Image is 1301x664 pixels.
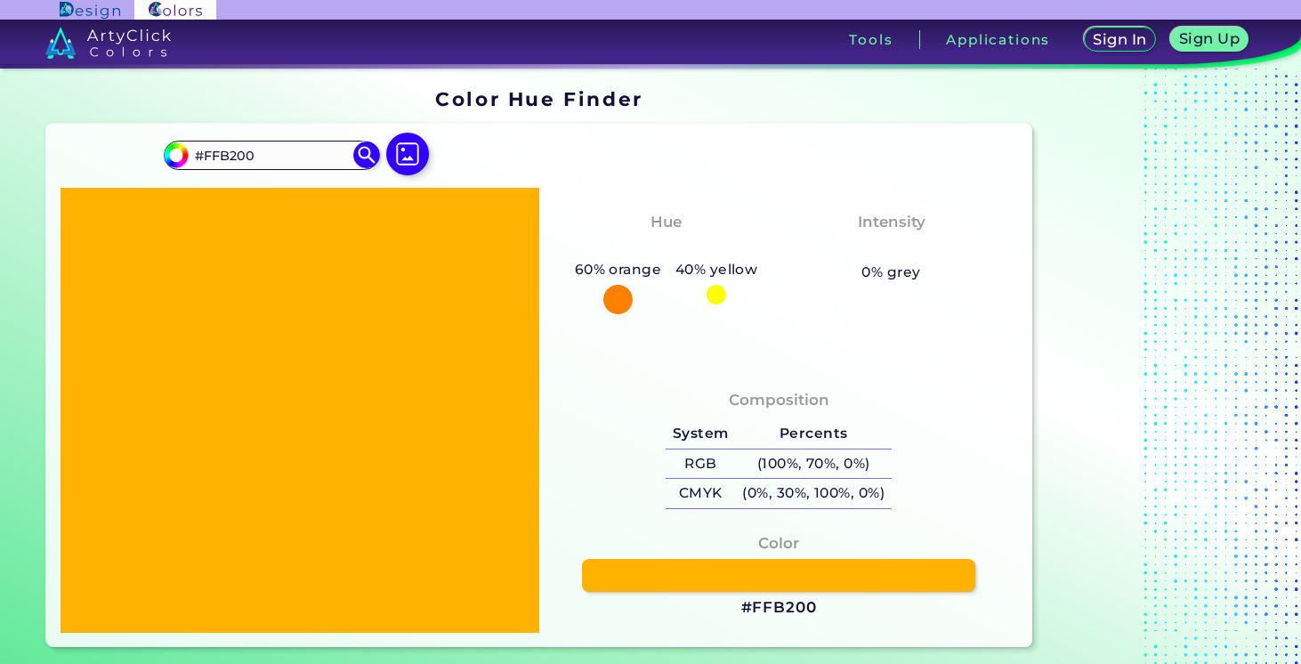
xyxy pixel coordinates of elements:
h5: 60% orange [568,258,668,281]
img: icon picture [386,133,429,175]
h3: Tools [849,33,893,46]
a: Sign In [1087,28,1152,51]
h5: RGB [666,449,735,479]
h5: Sign Up [1182,32,1237,45]
h5: CMYK [666,479,735,508]
h5: (0%, 30%, 100%, 0%) [736,479,892,508]
h3: #FFB200 [741,597,817,619]
img: logo_artyclick_colors_white.svg [45,27,171,59]
h5: 40% yellow [668,258,764,281]
h3: Vibrant [853,237,930,258]
input: type color.. [189,143,354,167]
h5: 0% grey [861,261,920,284]
h5: (100%, 70%, 0%) [736,449,892,479]
h3: Orange-Yellow [598,237,734,258]
a: Sign Up [1175,28,1245,51]
img: icon search [353,142,380,168]
h5: Percents [736,419,892,449]
h3: Applications [946,33,1050,46]
img: ArtyClick Design logo [60,2,119,19]
h4: Hue [650,209,682,235]
h4: Composition [729,387,829,413]
h4: Intensity [858,209,925,235]
h4: Color [758,530,799,556]
h5: System [666,419,735,449]
h5: Sign In [1095,33,1143,46]
h1: Color Hue Finder [435,85,642,112]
